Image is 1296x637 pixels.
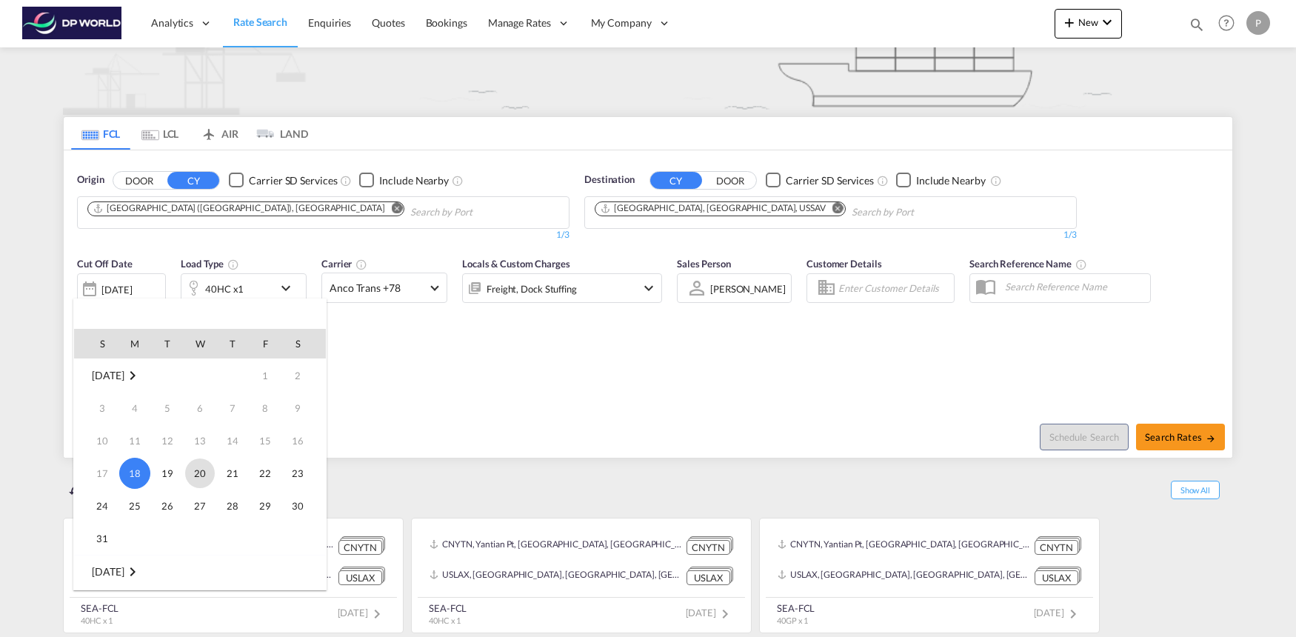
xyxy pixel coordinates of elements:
span: 24 [87,491,117,521]
span: 27 [185,491,215,521]
td: Thursday August 28 2025 [216,490,249,522]
tr: Week 2 [74,392,326,424]
th: S [74,329,118,358]
th: T [151,329,184,358]
span: [DATE] [92,565,124,578]
span: 21 [218,458,247,488]
tr: Week 1 [74,358,326,392]
tr: Week 3 [74,424,326,457]
td: Friday August 15 2025 [249,424,281,457]
td: Friday August 8 2025 [249,392,281,424]
md-calendar: Calendar [74,329,326,590]
span: 20 [185,458,215,488]
td: Saturday August 16 2025 [281,424,326,457]
th: F [249,329,281,358]
tr: Week 6 [74,522,326,556]
th: T [216,329,249,358]
td: Tuesday August 19 2025 [151,457,184,490]
td: Sunday August 3 2025 [74,392,118,424]
td: Tuesday August 26 2025 [151,490,184,522]
td: Tuesday August 5 2025 [151,392,184,424]
td: Sunday August 31 2025 [74,522,118,556]
span: 22 [250,458,280,488]
td: Saturday August 23 2025 [281,457,326,490]
span: 25 [120,491,150,521]
td: Wednesday August 6 2025 [184,392,216,424]
td: Friday August 29 2025 [249,490,281,522]
td: Wednesday August 13 2025 [184,424,216,457]
th: S [281,329,326,358]
tr: Week 4 [74,457,326,490]
td: Thursday August 21 2025 [216,457,249,490]
td: Monday August 18 2025 [118,457,151,490]
span: 23 [283,458,313,488]
td: Sunday August 24 2025 [74,490,118,522]
th: M [118,329,151,358]
span: 18 [119,458,150,489]
td: Monday August 25 2025 [118,490,151,522]
td: Saturday August 30 2025 [281,490,326,522]
td: Friday August 22 2025 [249,457,281,490]
tr: Week undefined [74,555,326,588]
tr: Week 5 [74,490,326,522]
span: 31 [87,524,117,553]
td: Sunday August 17 2025 [74,457,118,490]
td: Friday August 1 2025 [249,358,281,392]
td: August 2025 [74,358,184,392]
span: 28 [218,491,247,521]
td: Saturday August 2 2025 [281,358,326,392]
td: Monday August 4 2025 [118,392,151,424]
th: W [184,329,216,358]
td: Tuesday August 12 2025 [151,424,184,457]
span: 30 [283,491,313,521]
td: Thursday August 14 2025 [216,424,249,457]
td: Monday August 11 2025 [118,424,151,457]
td: Wednesday August 27 2025 [184,490,216,522]
td: Thursday August 7 2025 [216,392,249,424]
span: [DATE] [92,369,124,381]
span: 26 [153,491,182,521]
td: Saturday August 9 2025 [281,392,326,424]
td: Wednesday August 20 2025 [184,457,216,490]
td: September 2025 [74,555,326,588]
span: 19 [153,458,182,488]
td: Sunday August 10 2025 [74,424,118,457]
span: 29 [250,491,280,521]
